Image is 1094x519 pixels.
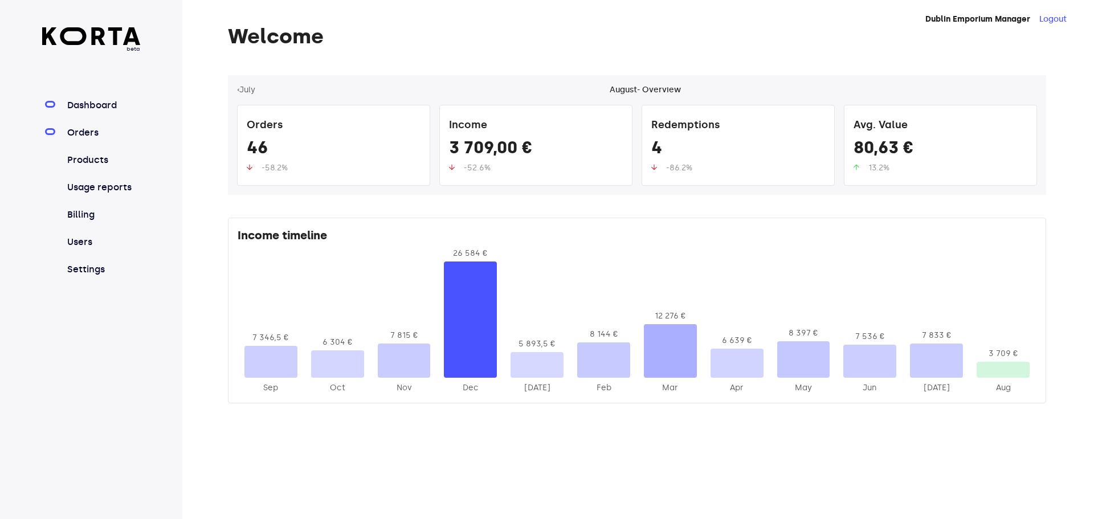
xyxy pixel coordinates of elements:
[449,137,623,162] div: 3 709,00 €
[777,382,830,394] div: 2025-May
[65,181,141,194] a: Usage reports
[644,382,697,394] div: 2025-Mar
[577,382,630,394] div: 2025-Feb
[854,115,1027,137] div: Avg. Value
[65,208,141,222] a: Billing
[711,335,764,346] div: 6 639 €
[868,163,889,173] span: 13.2%
[977,348,1030,359] div: 3 709 €
[910,382,963,394] div: 2025-Jul
[444,248,497,259] div: 26 584 €
[65,126,141,140] a: Orders
[910,330,963,341] div: 7 833 €
[42,45,141,53] span: beta
[1039,14,1067,25] button: Logout
[511,338,564,350] div: 5 893,5 €
[378,330,431,341] div: 7 815 €
[444,382,497,394] div: 2024-Dec
[65,235,141,249] a: Users
[378,382,431,394] div: 2024-Nov
[610,84,681,96] div: August - Overview
[65,153,141,167] a: Products
[244,382,297,394] div: 2024-Sep
[777,328,830,339] div: 8 397 €
[247,164,252,170] img: up
[977,382,1030,394] div: 2025-Aug
[577,329,630,340] div: 8 144 €
[65,99,141,112] a: Dashboard
[854,164,859,170] img: up
[843,331,896,342] div: 7 536 €
[843,382,896,394] div: 2025-Jun
[42,27,141,45] img: Korta
[449,164,455,170] img: up
[65,263,141,276] a: Settings
[311,382,364,394] div: 2024-Oct
[464,163,491,173] span: -52.6%
[511,382,564,394] div: 2025-Jan
[247,137,421,162] div: 46
[651,137,825,162] div: 4
[449,115,623,137] div: Income
[238,227,1036,248] div: Income timeline
[651,164,657,170] img: up
[651,115,825,137] div: Redemptions
[854,137,1027,162] div: 80,63 €
[925,14,1030,24] strong: Dublin Emporium Manager
[711,382,764,394] div: 2025-Apr
[247,115,421,137] div: Orders
[311,337,364,348] div: 6 304 €
[42,27,141,53] a: beta
[666,163,692,173] span: -86.2%
[228,25,1046,48] h1: Welcome
[237,84,255,96] button: ‹July
[244,332,297,344] div: 7 346,5 €
[262,163,288,173] span: -58.2%
[644,310,697,322] div: 12 276 €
